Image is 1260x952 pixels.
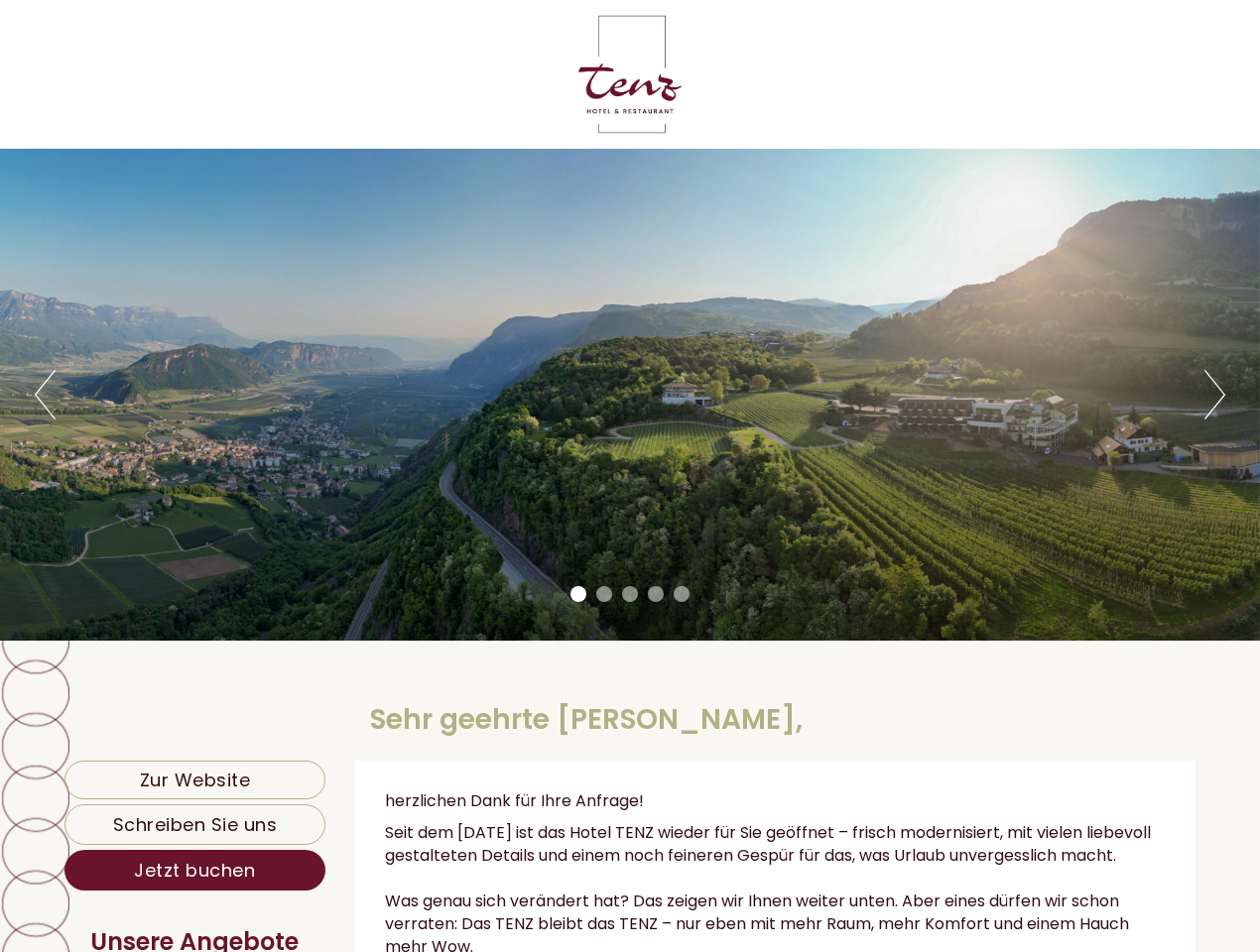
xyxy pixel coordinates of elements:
[64,761,325,800] a: Zur Website
[35,370,56,419] button: Previous
[385,790,1167,813] p: herzlichen Dank für Ihre Anfrage!
[64,804,325,845] a: Schreiben Sie uns
[370,705,803,736] h1: Sehr geehrte [PERSON_NAME],
[1204,370,1225,419] button: Next
[64,850,325,891] a: Jetzt buchen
